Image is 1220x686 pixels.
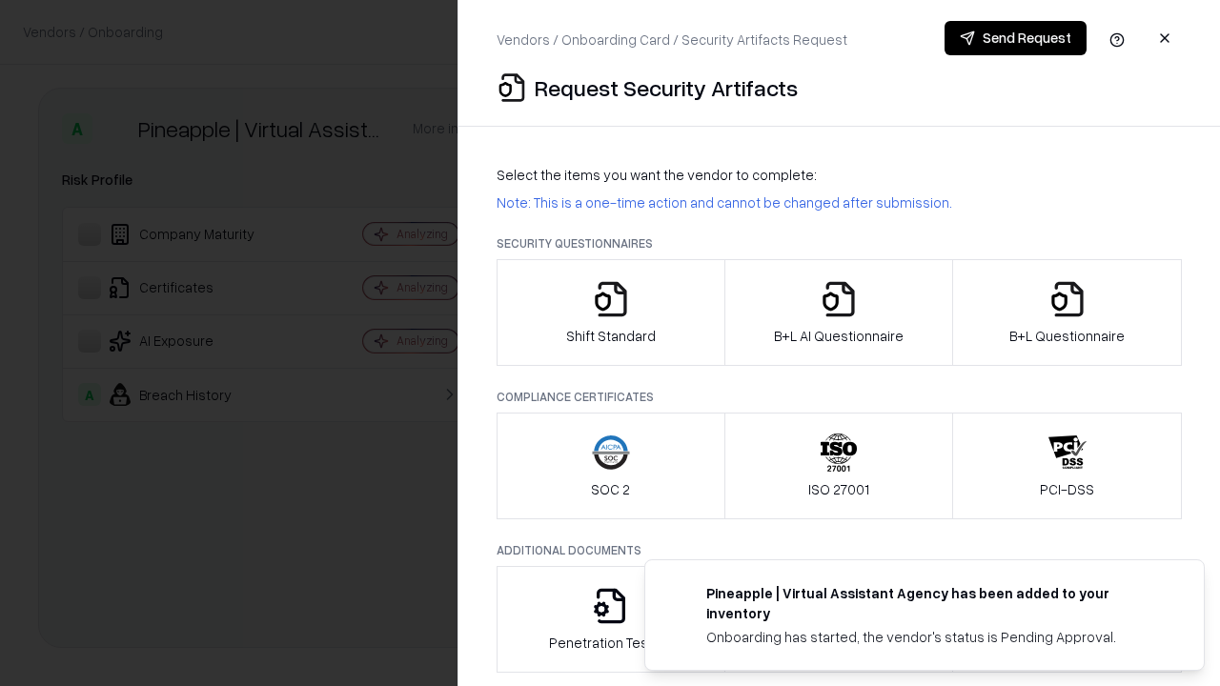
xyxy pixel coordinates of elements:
[706,583,1158,623] div: Pineapple | Virtual Assistant Agency has been added to your inventory
[549,633,672,653] p: Penetration Testing
[724,413,954,519] button: ISO 27001
[497,389,1182,405] p: Compliance Certificates
[535,72,798,103] p: Request Security Artifacts
[497,192,1182,212] p: Note: This is a one-time action and cannot be changed after submission.
[497,30,847,50] p: Vendors / Onboarding Card / Security Artifacts Request
[808,479,869,499] p: ISO 27001
[497,542,1182,558] p: Additional Documents
[497,259,725,366] button: Shift Standard
[497,566,725,673] button: Penetration Testing
[945,21,1087,55] button: Send Request
[1009,326,1125,346] p: B+L Questionnaire
[497,235,1182,252] p: Security Questionnaires
[566,326,656,346] p: Shift Standard
[952,259,1182,366] button: B+L Questionnaire
[952,413,1182,519] button: PCI-DSS
[774,326,904,346] p: B+L AI Questionnaire
[668,583,691,606] img: trypineapple.com
[591,479,630,499] p: SOC 2
[497,413,725,519] button: SOC 2
[1040,479,1094,499] p: PCI-DSS
[497,165,1182,185] p: Select the items you want the vendor to complete:
[724,259,954,366] button: B+L AI Questionnaire
[706,627,1158,647] div: Onboarding has started, the vendor's status is Pending Approval.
